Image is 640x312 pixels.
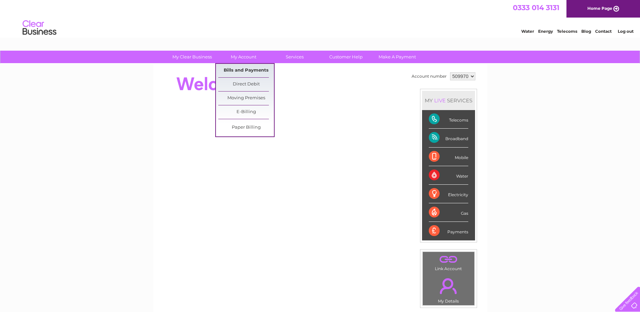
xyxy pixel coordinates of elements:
[218,121,274,134] a: Paper Billing
[410,71,448,82] td: Account number
[22,18,57,38] img: logo.png
[433,97,447,104] div: LIVE
[429,185,468,203] div: Electricity
[369,51,425,63] a: Make A Payment
[429,110,468,129] div: Telecoms
[424,254,473,265] a: .
[422,272,475,306] td: My Details
[521,29,534,34] a: Water
[595,29,612,34] a: Contact
[424,274,473,298] a: .
[557,29,577,34] a: Telecoms
[429,148,468,166] div: Mobile
[218,92,274,105] a: Moving Premises
[581,29,591,34] a: Blog
[218,105,274,119] a: E-Billing
[164,51,220,63] a: My Clear Business
[161,4,480,33] div: Clear Business is a trading name of Verastar Limited (registered in [GEOGRAPHIC_DATA] No. 3667643...
[318,51,374,63] a: Customer Help
[429,222,468,240] div: Payments
[218,64,274,77] a: Bills and Payments
[267,51,323,63] a: Services
[218,78,274,91] a: Direct Debit
[618,29,634,34] a: Log out
[429,203,468,222] div: Gas
[538,29,553,34] a: Energy
[429,129,468,147] div: Broadband
[429,166,468,185] div: Water
[216,51,271,63] a: My Account
[422,252,475,273] td: Link Account
[513,3,559,12] a: 0333 014 3131
[422,91,475,110] div: MY SERVICES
